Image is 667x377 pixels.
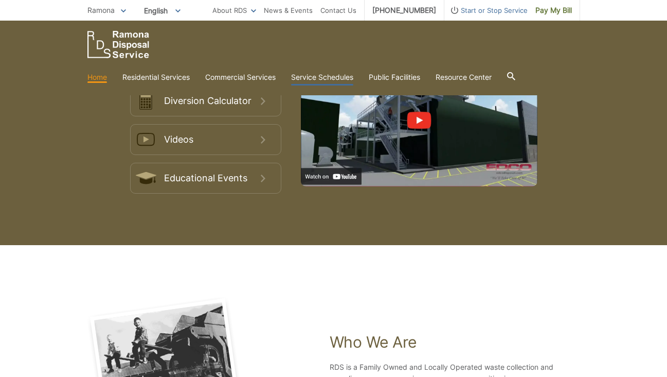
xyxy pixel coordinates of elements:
[436,72,492,83] a: Resource Center
[212,5,256,16] a: About RDS
[130,163,281,194] a: Educational Events
[87,31,149,58] a: EDCD logo. Return to the homepage.
[164,95,261,107] span: Diversion Calculator
[320,5,356,16] a: Contact Us
[130,85,281,116] a: Diversion Calculator
[87,6,115,14] span: Ramona
[130,124,281,155] a: Videos
[164,173,261,184] span: Educational Events
[205,72,276,83] a: Commercial Services
[369,72,420,83] a: Public Facilities
[330,333,580,351] h2: Who We Are
[164,134,261,145] span: Videos
[122,72,190,83] a: Residential Services
[535,5,572,16] span: Pay My Bill
[87,72,107,83] a: Home
[136,2,188,19] span: English
[291,72,353,83] a: Service Schedules
[264,5,313,16] a: News & Events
